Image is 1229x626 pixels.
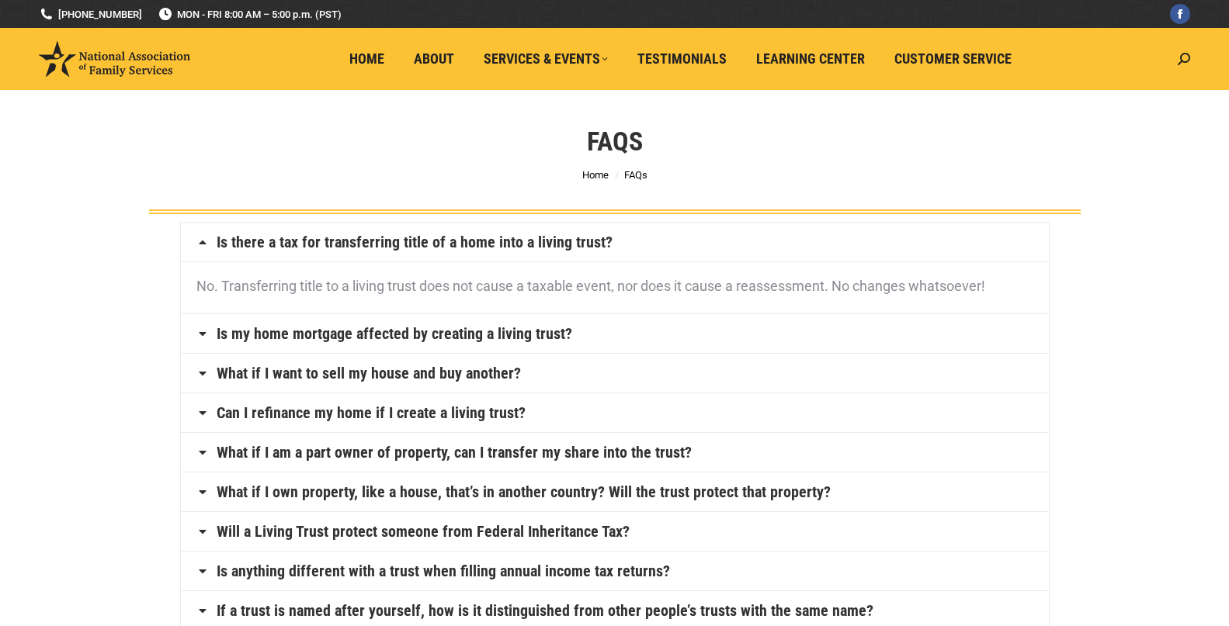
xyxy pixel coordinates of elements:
[894,50,1012,67] span: Customer Service
[756,50,865,67] span: Learning Center
[217,524,630,539] a: Will a Living Trust protect someone from Federal Inheritance Tax?
[217,563,670,579] a: Is anything different with a trust when filling annual income tax returns?
[217,365,521,381] a: What if I want to sell my house and buy another?
[217,234,613,250] a: Is there a tax for transferring title of a home into a living trust?
[582,169,609,181] a: Home
[338,44,395,74] a: Home
[587,124,643,158] h1: FAQs
[349,50,384,67] span: Home
[414,50,454,67] span: About
[158,7,342,22] span: MON - FRI 8:00 AM – 5:00 p.m. (PST)
[403,44,465,74] a: About
[217,444,692,460] a: What if I am a part owner of property, can I transfer my share into the trust?
[637,50,727,67] span: Testimonials
[217,405,526,420] a: Can I refinance my home if I create a living trust?
[624,169,647,181] span: FAQs
[217,603,873,618] a: If a trust is named after yourself, how is it distinguished from other people’s trusts with the s...
[1170,4,1190,24] a: Facebook page opens in new window
[217,484,831,500] a: What if I own property, like a house, that’s in another country? Will the trust protect that prop...
[39,7,142,22] a: [PHONE_NUMBER]
[39,41,190,77] img: National Association of Family Services
[484,50,608,67] span: Services & Events
[745,44,876,74] a: Learning Center
[627,44,738,74] a: Testimonials
[196,272,1033,300] p: No. Transferring title to a living trust does not cause a taxable event, nor does it cause a reas...
[217,326,572,341] a: Is my home mortgage affected by creating a living trust?
[884,44,1022,74] a: Customer Service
